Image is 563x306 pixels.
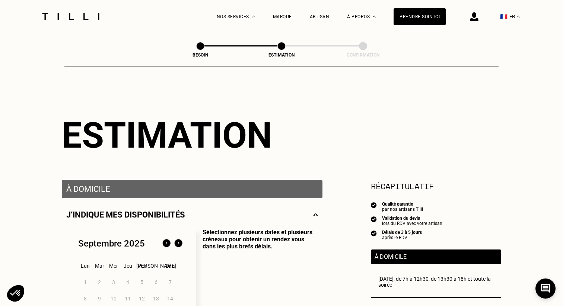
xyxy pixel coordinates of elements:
[500,13,508,20] span: 🇫🇷
[252,16,255,17] img: Menu déroulant
[326,52,400,58] div: Confirmation
[382,202,423,207] div: Qualité garantie
[313,210,318,219] img: svg+xml;base64,PHN2ZyBmaWxsPSJub25lIiBoZWlnaHQ9IjE0IiB2aWV3Qm94PSIwIDAgMjggMTQiIHdpZHRoPSIyOCIgeG...
[310,14,330,19] a: Artisan
[163,52,238,58] div: Besoin
[517,16,520,17] img: menu déroulant
[382,230,422,235] div: Délais de 3 à 5 jours
[62,115,501,156] div: Estimation
[470,12,478,21] img: icône connexion
[371,230,377,236] img: icon list info
[273,14,292,19] a: Marque
[78,238,145,249] div: Septembre 2025
[172,238,184,249] img: Mois suivant
[371,216,377,222] img: icon list info
[382,216,442,221] div: Validation du devis
[66,210,185,219] p: J‘indique mes disponibilités
[394,8,446,25] a: Prendre soin ici
[382,207,423,212] div: par nos artisans Tilli
[371,202,377,208] img: icon list info
[378,276,494,288] div: [DATE], de 7h à 12h30, de 13h30 à 18h et toute la soirée
[160,238,172,249] img: Mois précédent
[39,13,102,20] img: Logo du service de couturière Tilli
[371,180,501,192] section: Récapitulatif
[382,221,442,226] div: lors du RDV avec votre artisan
[244,52,319,58] div: Estimation
[66,184,318,194] p: À domicile
[382,235,422,240] div: après le RDV
[373,16,376,17] img: Menu déroulant à propos
[375,253,497,260] p: À domicile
